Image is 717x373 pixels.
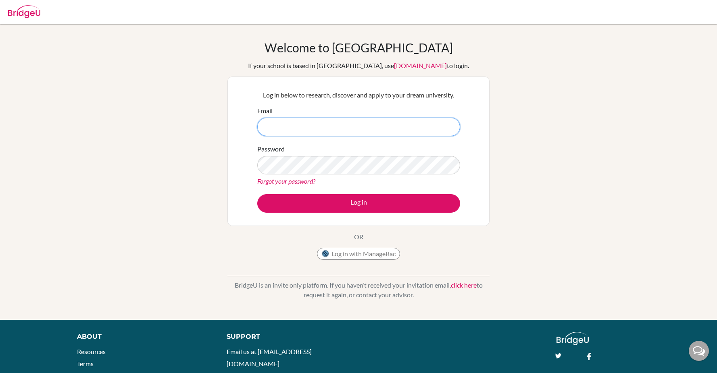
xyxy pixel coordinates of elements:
[248,61,469,70] div: If your school is based in [GEOGRAPHIC_DATA], use to login.
[317,248,400,260] button: Log in with ManageBac
[19,6,35,13] span: Help
[265,40,453,55] h1: Welcome to [GEOGRAPHIC_DATA]
[227,280,490,300] p: BridgeU is an invite only platform. If you haven’t received your invitation email, to request it ...
[77,332,209,342] div: About
[8,5,40,18] img: Bridge-U
[354,232,363,242] p: OR
[77,348,106,355] a: Resources
[451,281,477,289] a: click here
[227,332,349,342] div: Support
[557,332,589,345] img: logo_white@2x-f4f0deed5e89b7ecb1c2cc34c3e3d731f90f0f143d5ea2071677605dd97b5244.png
[394,62,447,69] a: [DOMAIN_NAME]
[257,194,460,213] button: Log in
[257,177,315,185] a: Forgot your password?
[227,348,312,367] a: Email us at [EMAIL_ADDRESS][DOMAIN_NAME]
[257,106,273,116] label: Email
[257,144,285,154] label: Password
[77,360,94,367] a: Terms
[257,90,460,100] p: Log in below to research, discover and apply to your dream university.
